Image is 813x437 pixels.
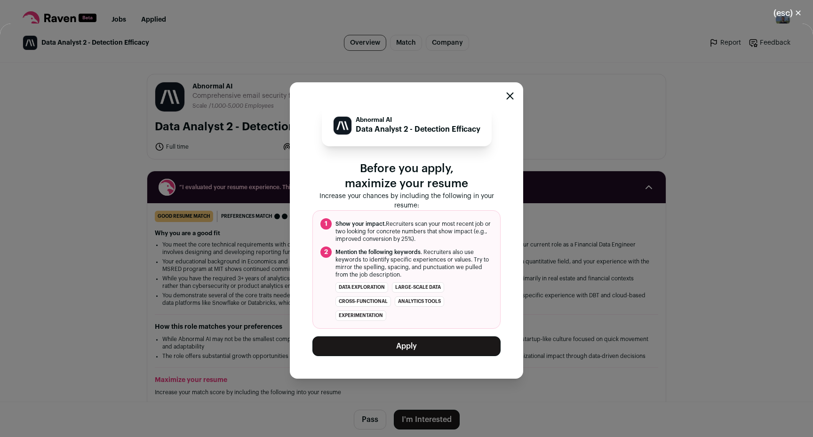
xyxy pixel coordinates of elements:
[506,92,514,100] button: Close modal
[335,221,386,227] span: Show your impact.
[335,248,493,278] span: . Recruiters also use keywords to identify specific experiences or values. Try to mirror the spel...
[356,116,480,124] p: Abnormal AI
[312,336,501,356] button: Apply
[335,282,388,293] li: data exploration
[320,218,332,230] span: 1
[335,220,493,243] span: Recruiters scan your most recent job or two looking for concrete numbers that show impact (e.g., ...
[395,296,444,307] li: analytics tools
[334,117,351,135] img: 0f1a2a9aff5192630dffd544b3ea169ecce73d2c13ecc6b4afa04661d59fa950.jpg
[335,249,421,255] span: Mention the following keywords
[320,246,332,258] span: 2
[335,296,391,307] li: cross-functional
[335,310,386,321] li: experimentation
[762,3,813,24] button: Close modal
[356,124,480,135] p: Data Analyst 2 - Detection Efficacy
[392,282,444,293] li: large-scale data
[312,161,501,191] p: Before you apply, maximize your resume
[312,191,501,210] p: Increase your chances by including the following in your resume:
